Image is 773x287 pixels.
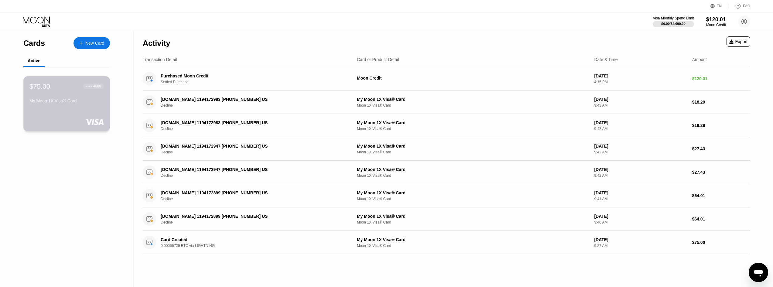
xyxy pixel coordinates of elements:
[143,114,750,137] div: [DOMAIN_NAME] 1194172983 [PHONE_NUMBER] USDeclineMy Moon 1X Visa® CardMoon 1X Visa® Card[DATE]9:4...
[161,173,349,178] div: Decline
[357,167,589,172] div: My Moon 1X Visa® Card
[692,123,750,128] div: $18.29
[594,197,687,201] div: 9:41 AM
[28,58,40,63] div: Active
[692,146,750,151] div: $27.43
[743,4,750,8] div: FAQ
[357,150,589,154] div: Moon 1X Visa® Card
[161,144,336,149] div: [DOMAIN_NAME] 1194172947 [PHONE_NUMBER] US
[143,137,750,161] div: [DOMAIN_NAME] 1194172947 [PHONE_NUMBER] USDeclineMy Moon 1X Visa® CardMoon 1X Visa® Card[DATE]9:4...
[653,16,694,27] div: Visa Monthly Spend Limit$0.00/$4,000.00
[710,3,729,9] div: EN
[161,197,349,201] div: Decline
[729,3,750,9] div: FAQ
[143,184,750,207] div: [DOMAIN_NAME] 1194172899 [PHONE_NUMBER] USDeclineMy Moon 1X Visa® CardMoon 1X Visa® Card[DATE]9:4...
[23,39,45,48] div: Cards
[161,244,349,248] div: 0.00066729 BTC via LIGHTNING
[594,80,687,84] div: 4:15 PM
[161,80,349,84] div: Settled Purchase
[29,82,50,90] div: $75.00
[143,91,750,114] div: [DOMAIN_NAME] 1194172983 [PHONE_NUMBER] USDeclineMy Moon 1X Visa® CardMoon 1X Visa® Card[DATE]9:4...
[143,231,750,254] div: Card Created0.00066729 BTC via LIGHTNINGMy Moon 1X Visa® CardMoon 1X Visa® Card[DATE]9:27 AM$75.00
[594,167,687,172] div: [DATE]
[357,244,589,248] div: Moon 1X Visa® Card
[357,220,589,224] div: Moon 1X Visa® Card
[357,144,589,149] div: My Moon 1X Visa® Card
[357,190,589,195] div: My Moon 1X Visa® Card
[594,120,687,125] div: [DATE]
[161,167,336,172] div: [DOMAIN_NAME] 1194172947 [PHONE_NUMBER] US
[706,16,726,27] div: $120.01Moon Credit
[29,98,104,103] div: My Moon 1X Visa® Card
[357,103,589,108] div: Moon 1X Visa® Card
[594,214,687,219] div: [DATE]
[692,57,707,62] div: Amount
[594,127,687,131] div: 9:43 AM
[143,67,750,91] div: Purchased Moon CreditSettled PurchaseMoon Credit[DATE]4:15 PM$120.01
[594,73,687,78] div: [DATE]
[729,39,747,44] div: Export
[357,214,589,219] div: My Moon 1X Visa® Card
[93,84,101,88] div: 4688
[143,39,170,48] div: Activity
[692,170,750,175] div: $27.43
[86,85,92,87] div: ● ● ● ●
[161,103,349,108] div: Decline
[594,244,687,248] div: 9:27 AM
[161,214,336,219] div: [DOMAIN_NAME] 1194172899 [PHONE_NUMBER] US
[594,103,687,108] div: 9:43 AM
[161,120,336,125] div: [DOMAIN_NAME] 1194172983 [PHONE_NUMBER] US
[357,120,589,125] div: My Moon 1X Visa® Card
[24,77,110,131] div: $75.00● ● ● ●4688My Moon 1X Visa® Card
[661,22,686,26] div: $0.00 / $4,000.00
[594,173,687,178] div: 9:42 AM
[692,240,750,245] div: $75.00
[594,220,687,224] div: 9:40 AM
[161,237,336,242] div: Card Created
[692,193,750,198] div: $64.01
[653,16,694,20] div: Visa Monthly Spend Limit
[161,73,336,78] div: Purchased Moon Credit
[143,161,750,184] div: [DOMAIN_NAME] 1194172947 [PHONE_NUMBER] USDeclineMy Moon 1X Visa® CardMoon 1X Visa® Card[DATE]9:4...
[594,190,687,195] div: [DATE]
[692,76,750,81] div: $120.01
[692,217,750,221] div: $64.01
[594,144,687,149] div: [DATE]
[692,100,750,104] div: $18.29
[161,150,349,154] div: Decline
[357,97,589,102] div: My Moon 1X Visa® Card
[357,57,399,62] div: Card or Product Detail
[594,150,687,154] div: 9:42 AM
[749,263,768,282] iframe: Button to launch messaging window
[706,23,726,27] div: Moon Credit
[594,237,687,242] div: [DATE]
[161,220,349,224] div: Decline
[357,127,589,131] div: Moon 1X Visa® Card
[161,97,336,102] div: [DOMAIN_NAME] 1194172983 [PHONE_NUMBER] US
[357,237,589,242] div: My Moon 1X Visa® Card
[161,127,349,131] div: Decline
[594,57,617,62] div: Date & Time
[594,97,687,102] div: [DATE]
[357,173,589,178] div: Moon 1X Visa® Card
[143,207,750,231] div: [DOMAIN_NAME] 1194172899 [PHONE_NUMBER] USDeclineMy Moon 1X Visa® CardMoon 1X Visa® Card[DATE]9:4...
[717,4,722,8] div: EN
[161,190,336,195] div: [DOMAIN_NAME] 1194172899 [PHONE_NUMBER] US
[74,37,110,49] div: New Card
[357,197,589,201] div: Moon 1X Visa® Card
[727,36,750,47] div: Export
[85,41,104,46] div: New Card
[706,16,726,23] div: $120.01
[357,76,589,80] div: Moon Credit
[143,57,177,62] div: Transaction Detail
